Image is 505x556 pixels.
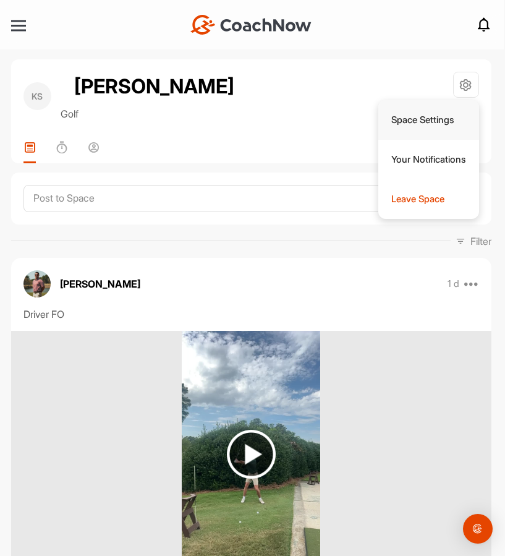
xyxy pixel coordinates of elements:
[23,82,51,110] div: KS
[23,307,479,322] div: Driver FO
[378,179,479,219] li: Leave Space
[74,72,234,101] h2: [PERSON_NAME]
[227,430,276,479] img: play
[470,234,491,249] p: Filter
[378,100,479,140] li: Space Settings
[190,15,312,35] img: CoachNow
[448,278,459,290] p: 1 d
[463,514,493,544] div: Open Intercom Messenger
[60,276,140,291] p: [PERSON_NAME]
[61,106,235,121] p: Golf
[23,270,51,297] img: avatar
[378,140,479,179] li: Your Notifications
